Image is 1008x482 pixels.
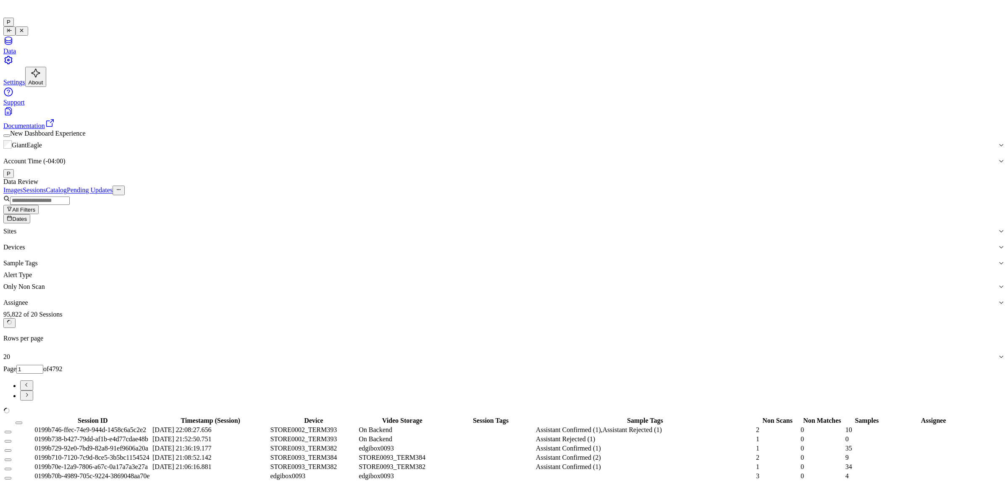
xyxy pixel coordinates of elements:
button: Go to next page [20,390,33,401]
div: STORE0093_TERM382 [359,463,446,471]
span: [DATE] 22:08:27.656 [152,426,211,433]
span: [DATE] 21:52:50.751 [152,435,211,443]
span: 10 [845,426,852,433]
div: Data Review [3,178,1005,186]
th: Device [270,417,357,425]
a: Sessions [23,187,46,194]
th: Timestamp (Session) [152,417,269,425]
th: Samples [845,417,889,425]
span: [DATE] 21:06:16.881 [152,463,211,470]
th: Sample Tags [535,417,755,425]
span: 0199b70b-4989-705c-9224-3869048aa70e [35,472,150,479]
span: 0199b729-92e0-7bd9-82a8-91ef9606a20a [35,445,148,452]
th: Non Matches [800,417,844,425]
span: 95,822 of 20 Sessions [3,311,62,318]
span: 0 [801,435,804,443]
button: Dates [3,214,30,223]
span: [DATE] 21:08:52.142 [152,454,211,461]
button: All Filters [3,205,39,214]
a: Images [3,187,23,194]
button: Select row [5,458,11,461]
span: 0199b746-ffec-74e9-944d-1458c6a5c2e2 [35,426,146,433]
button: P [3,18,14,26]
span: Page [3,365,16,372]
span: Assistant Confirmed (1) [536,463,601,470]
span: 0 [801,445,804,452]
div: On Backend [359,435,446,443]
span: 0 [801,472,804,479]
span: [DATE] 21:36:19.177 [152,445,211,452]
button: Select row [5,449,11,452]
button: Select row [5,431,11,433]
a: Data [3,36,1005,55]
span: 0 [801,463,804,470]
span: 1 [756,445,759,452]
div: edgibox0093 [359,445,446,452]
button: Select row [5,440,11,443]
span: 1 [756,435,759,443]
th: Video Storage [358,417,446,425]
div: edgibox0093 [359,472,446,480]
button: About [25,67,47,87]
th: Session ID [34,417,151,425]
span: Assistant Confirmed (2) [536,454,601,461]
span: 3 [756,472,759,479]
button: P [3,169,14,178]
span: of 4792 [43,365,62,372]
span: 34 [845,463,852,470]
div: STORE0002_TERM393 [270,426,357,434]
span: 0 [801,426,804,433]
div: New Dashboard Experience [3,130,1005,137]
button: Select all [16,422,22,424]
span: 0 [801,454,804,461]
span: 0199b70e-12a9-7806-a67c-0a17a7a3e27a [35,463,148,470]
a: Catalog [46,187,67,194]
button: Go to previous page [20,380,33,390]
label: Alert Type [3,271,32,278]
div: STORE0093_TERM382 [270,445,357,452]
span: Assistant Confirmed (1) , [536,426,603,433]
a: Pending Updates [67,187,113,194]
p: Rows per page [3,335,1005,342]
a: Support [3,87,1005,106]
a: Settings [3,55,1005,86]
a: Documentation [3,106,1005,129]
span: 4 [845,472,849,479]
th: Non Scans [756,417,799,425]
span: 0199b738-b427-79dd-af1b-e4d77cdae48b [35,435,148,443]
button: Toggle Navigation [16,26,28,36]
nav: pagination [3,380,1005,401]
div: STORE0093_TERM384 [270,454,357,461]
button: Toggle Navigation [3,26,16,36]
span: Assistant Rejected (1) [536,435,595,443]
span: P [7,19,10,25]
th: Assignee [890,417,977,425]
span: 2 [756,454,759,461]
span: Assistant Rejected (1) [603,426,662,433]
button: Select row [5,477,11,479]
span: Dates [12,216,27,222]
span: Assistant Confirmed (1) [536,445,601,452]
div: STORE0002_TERM393 [270,435,357,443]
div: STORE0093_TERM384 [359,454,446,461]
span: 1 [756,463,759,470]
button: Select row [5,468,11,470]
span: P [7,170,10,177]
span: 0 [845,435,849,443]
span: 35 [845,445,852,452]
span: 9 [845,454,849,461]
div: On Backend [359,426,446,434]
th: Session Tags [447,417,535,425]
span: 2 [756,426,759,433]
div: STORE0093_TERM382 [270,463,357,471]
span: 0199b710-7120-7c9d-8ce5-3b5bc1154524 [35,454,150,461]
div: edgibox0093 [270,472,357,480]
